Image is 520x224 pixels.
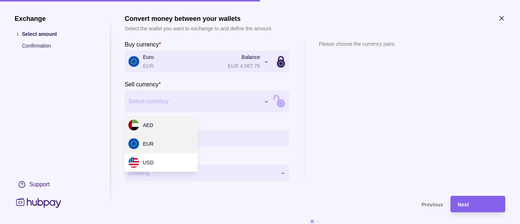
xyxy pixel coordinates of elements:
[143,141,154,147] span: EUR
[128,157,139,168] img: us
[143,160,154,165] span: USD
[143,122,154,128] span: AED
[128,138,139,149] img: eu
[128,120,139,131] img: ae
